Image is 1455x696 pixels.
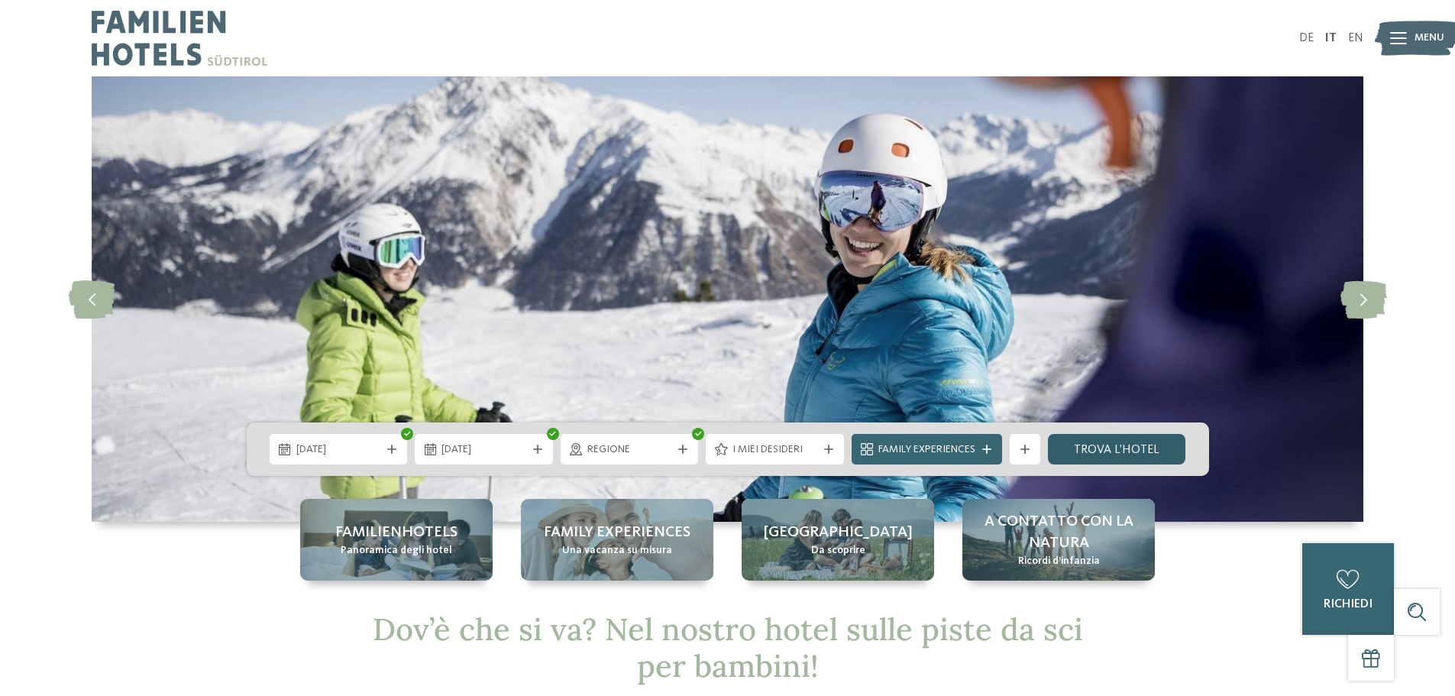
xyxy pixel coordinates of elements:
span: Familienhotels [335,522,458,543]
a: Hotel sulle piste da sci per bambini: divertimento senza confini Familienhotels Panoramica degli ... [300,499,493,581]
a: EN [1348,32,1363,44]
span: Family experiences [544,522,690,543]
a: Hotel sulle piste da sci per bambini: divertimento senza confini A contatto con la natura Ricordi... [962,499,1155,581]
span: [DATE] [296,442,381,458]
span: Menu [1415,31,1444,46]
a: Hotel sulle piste da sci per bambini: divertimento senza confini Family experiences Una vacanza s... [521,499,713,581]
span: A contatto con la natura [978,511,1140,554]
a: DE [1299,32,1314,44]
a: Hotel sulle piste da sci per bambini: divertimento senza confini [GEOGRAPHIC_DATA] Da scoprire [742,499,934,581]
span: Una vacanza su misura [562,543,672,558]
span: richiedi [1324,598,1373,610]
span: [GEOGRAPHIC_DATA] [764,522,913,543]
span: Dov’è che si va? Nel nostro hotel sulle piste da sci per bambini! [373,610,1083,685]
a: IT [1325,32,1337,44]
span: Da scoprire [811,543,865,558]
img: Hotel sulle piste da sci per bambini: divertimento senza confini [92,76,1363,522]
span: Regione [587,442,672,458]
span: I miei desideri [732,442,817,458]
a: trova l’hotel [1048,434,1186,465]
span: [DATE] [441,442,526,458]
span: Ricordi d’infanzia [1018,554,1100,569]
span: Panoramica degli hotel [341,543,452,558]
span: Family Experiences [878,442,975,458]
a: richiedi [1302,543,1394,635]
